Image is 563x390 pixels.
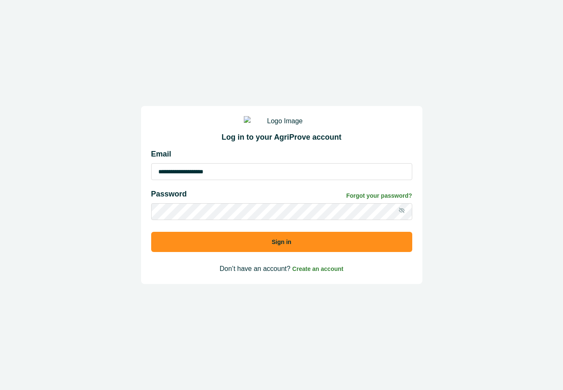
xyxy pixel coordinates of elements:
[151,188,187,200] p: Password
[151,264,412,274] p: Don’t have an account?
[292,265,343,272] span: Create an account
[244,116,320,126] img: Logo Image
[151,149,412,160] p: Email
[346,191,412,200] a: Forgot your password?
[151,232,412,252] button: Sign in
[151,133,412,142] h2: Log in to your AgriProve account
[292,265,343,272] a: Create an account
